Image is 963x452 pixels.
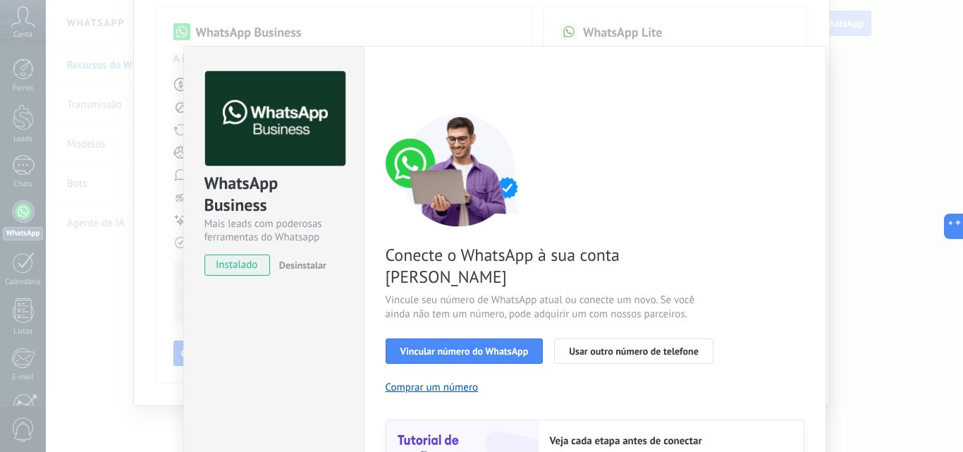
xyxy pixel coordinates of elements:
span: Vincule seu número de WhatsApp atual ou conecte um novo. Se você ainda não tem um número, pode ad... [386,293,721,322]
span: Usar outro número de telefone [569,346,699,356]
span: Conecte o WhatsApp à sua conta [PERSON_NAME] [386,244,721,288]
button: Comprar um número [386,381,479,394]
div: Mais leads com poderosas ferramentas do Whatsapp [204,217,343,244]
img: logo_main.png [205,71,345,166]
span: Vincular número do WhatsApp [400,346,529,356]
span: Desinstalar [279,259,326,271]
img: connect number [386,114,534,226]
button: Usar outro número de telefone [554,338,713,364]
div: WhatsApp Business [204,172,343,217]
button: Desinstalar [274,255,326,276]
span: instalado [205,255,269,276]
button: Vincular número do WhatsApp [386,338,544,364]
h2: Veja cada etapa antes de conectar [550,434,790,448]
